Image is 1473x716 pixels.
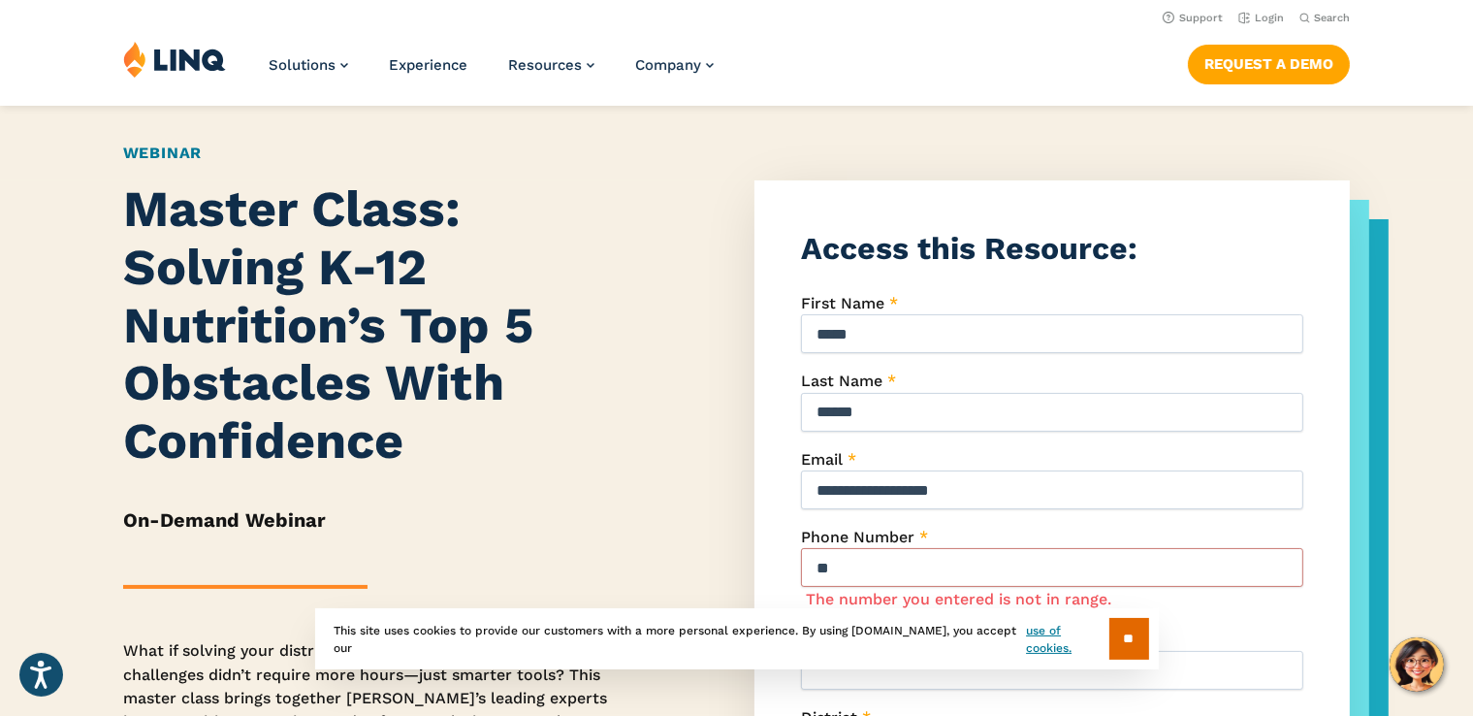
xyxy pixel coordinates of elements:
[801,450,843,469] span: Email
[269,41,714,105] nav: Primary Navigation
[1188,41,1350,83] nav: Button Navigation
[123,180,613,471] h1: Master Class: Solving K-12 Nutrition’s Top 5 Obstacles With Confidence
[315,608,1159,669] div: This site uses cookies to provide our customers with a more personal experience. By using [DOMAIN...
[508,56,594,74] a: Resources
[635,56,701,74] span: Company
[389,56,467,74] a: Experience
[123,144,203,162] a: Webinar
[123,505,613,535] h5: On-Demand Webinar
[1188,45,1350,83] a: Request a Demo
[806,590,1111,608] label: The number you entered is not in range.
[801,372,882,390] span: Last Name
[1238,12,1284,24] a: Login
[801,528,914,546] span: Phone Number
[1390,637,1444,692] button: Hello, have a question? Let’s chat.
[123,41,226,78] img: LINQ | K‑12 Software
[1299,11,1350,25] button: Open Search Bar
[801,294,884,312] span: First Name
[635,56,714,74] a: Company
[508,56,582,74] span: Resources
[1314,12,1350,24] span: Search
[1026,622,1108,657] a: use of cookies.
[801,230,1137,267] strong: Access this Resource:
[1163,12,1223,24] a: Support
[269,56,348,74] a: Solutions
[269,56,336,74] span: Solutions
